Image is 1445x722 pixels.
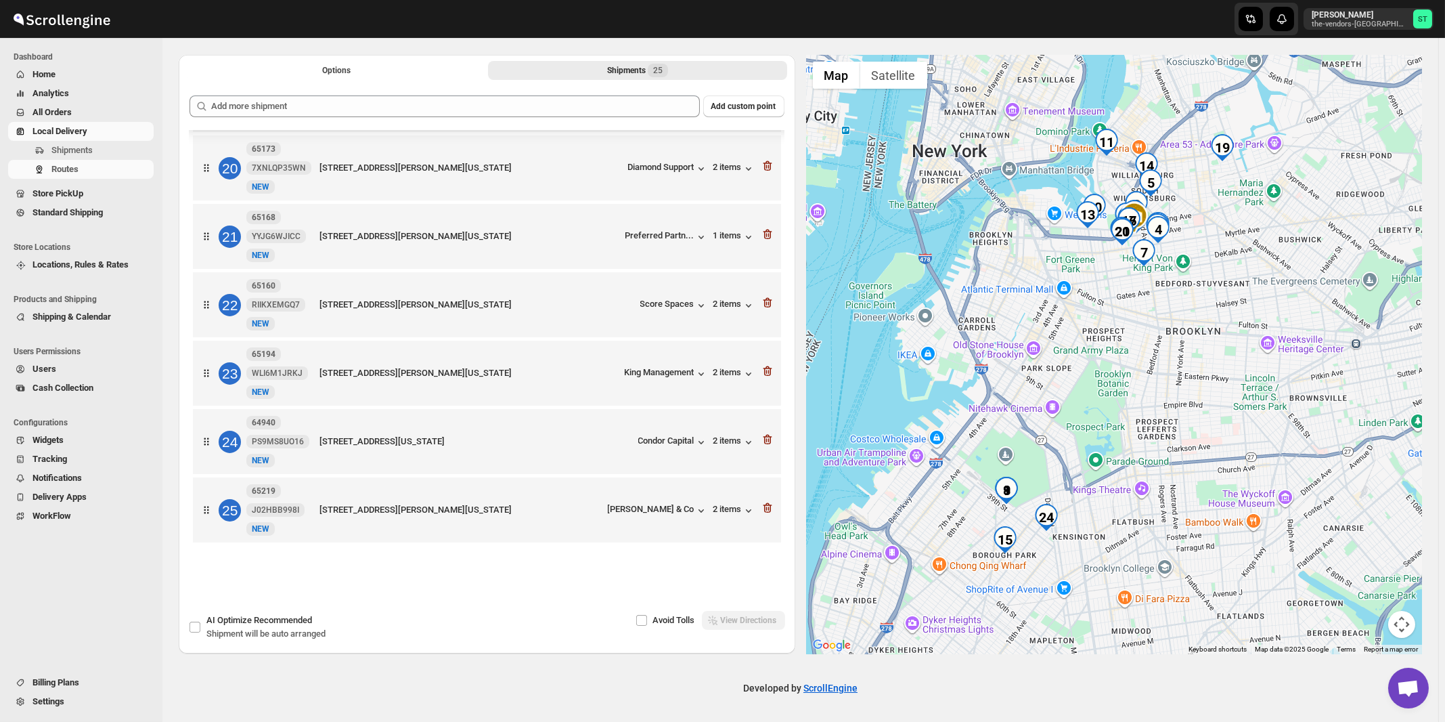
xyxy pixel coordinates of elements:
[8,379,154,398] button: Cash Collection
[8,65,154,84] button: Home
[992,526,1019,553] div: 15
[1113,203,1140,230] div: 22
[1144,216,1172,243] div: 4
[1115,207,1142,234] div: 17
[319,161,623,175] div: [STREET_ADDRESS][PERSON_NAME][US_STATE]
[32,364,56,374] span: Users
[638,436,708,449] button: Condor Capital
[32,126,87,136] span: Local Delivery
[252,524,269,534] span: NEW
[1304,8,1433,30] button: User menu
[319,435,633,448] div: [STREET_ADDRESS][US_STATE]
[319,503,602,517] div: [STREET_ADDRESS][PERSON_NAME][US_STATE]
[51,164,79,174] span: Routes
[252,418,275,427] b: 64940
[32,259,129,270] span: Locations, Rules & Rates
[219,226,241,248] div: 21
[8,431,154,450] button: Widgets
[32,383,93,393] span: Cash Collection
[252,144,275,154] b: 65173
[219,362,241,385] div: 23
[252,349,275,359] b: 65194
[193,204,781,269] div: 2165168YYJG6WJICCNEW[STREET_ADDRESS][PERSON_NAME][US_STATE]Preferred Partn...1 items
[1413,9,1432,28] span: Simcha Trieger
[625,367,708,381] button: King Management
[252,182,269,192] span: NEW
[252,251,269,260] span: NEW
[252,505,299,515] span: J02HBB998I
[1337,645,1356,653] a: Terms (opens in new tab)
[8,255,154,274] button: Locations, Rules & Rates
[607,64,668,77] div: Shipments
[713,162,755,175] button: 2 items
[8,141,154,160] button: Shipments
[713,504,755,517] button: 2 items
[713,230,755,244] button: 1 items
[8,84,154,103] button: Analytics
[252,387,269,397] span: NEW
[813,62,860,89] button: Show street map
[14,417,156,428] span: Configurations
[32,435,64,445] span: Widgets
[711,101,776,112] span: Add custom point
[51,145,93,155] span: Shipments
[193,409,781,474] div: 2464940PS9MS8UO16NEW[STREET_ADDRESS][US_STATE]Condor Capital2 items
[32,107,72,117] span: All Orders
[8,360,154,379] button: Users
[319,230,620,243] div: [STREET_ADDRESS][PERSON_NAME][US_STATE]
[193,272,781,337] div: 2265160RIIKXEMGQ7NEW[STREET_ADDRESS][PERSON_NAME][US_STATE]Score Spaces2 items
[1108,217,1135,244] div: 12
[32,88,69,98] span: Analytics
[252,319,269,328] span: NEW
[625,230,694,240] div: Preferred Partn...
[1137,169,1164,196] div: 5
[1388,668,1429,708] div: Open chat
[1209,134,1236,161] div: 19
[252,368,303,379] span: WLI6M1JRKJ
[219,294,241,316] div: 22
[11,2,112,36] img: ScrollEngine
[14,294,156,305] span: Products and Shipping
[206,615,312,625] span: AI Optimize
[8,692,154,711] button: Settings
[488,61,786,80] button: Selected Shipments
[625,230,708,244] button: Preferred Partn...
[193,477,781,543] div: 2565219J02HBB998INEW[STREET_ADDRESS][PERSON_NAME][US_STATE][PERSON_NAME] & Co2 items
[628,162,708,175] div: Diamond Support
[32,677,79,687] span: Billing Plans
[252,163,306,173] span: 7XNLQP35WN
[319,366,619,380] div: [STREET_ADDRESS][PERSON_NAME][US_STATE]
[8,160,154,179] button: Routes
[1312,9,1408,20] p: [PERSON_NAME]
[252,213,275,222] b: 65168
[8,469,154,488] button: Notifications
[14,51,156,62] span: Dashboard
[8,488,154,507] button: Delivery Apps
[640,299,708,312] button: Score Spaces
[1312,20,1408,28] p: the-vendors-[GEOGRAPHIC_DATA]
[32,188,83,198] span: Store PickUp
[32,511,71,521] span: WorkFlow
[1133,152,1160,179] div: 14
[32,454,67,464] span: Tracking
[1123,191,1150,218] div: 2
[608,504,708,517] button: [PERSON_NAME] & Co
[713,436,755,449] div: 2 items
[809,637,854,654] a: Open this area in Google Maps (opens a new window)
[1109,218,1136,245] div: 21
[809,637,854,654] img: Google
[219,431,241,453] div: 24
[14,242,156,253] span: Store Locations
[252,231,301,242] span: YYJG6WJICC
[653,615,695,625] span: Avoid Tolls
[322,65,351,76] span: Options
[32,492,87,502] span: Delivery Apps
[254,615,312,625] span: Recommended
